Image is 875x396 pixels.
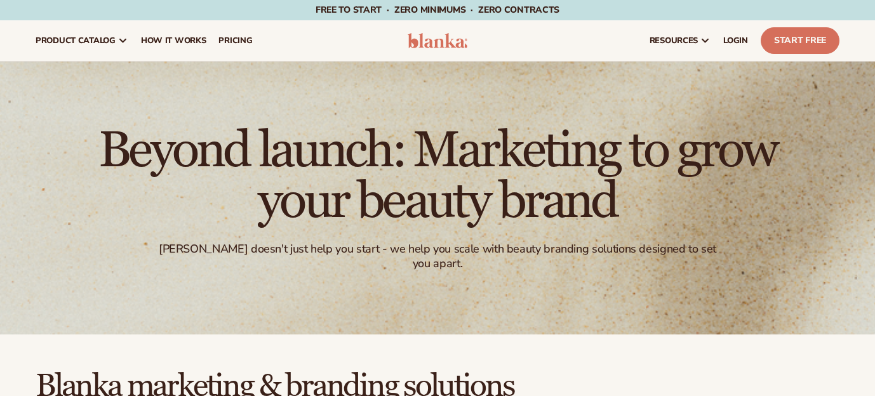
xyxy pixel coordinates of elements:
[316,4,559,16] span: Free to start · ZERO minimums · ZERO contracts
[36,36,116,46] span: product catalog
[29,20,135,61] a: product catalog
[212,20,258,61] a: pricing
[717,20,754,61] a: LOGIN
[650,36,698,46] span: resources
[643,20,717,61] a: resources
[408,33,467,48] img: logo
[723,36,748,46] span: LOGIN
[761,27,839,54] a: Start Free
[88,125,787,227] h1: Beyond launch: Marketing to grow your beauty brand
[218,36,252,46] span: pricing
[152,242,722,272] div: [PERSON_NAME] doesn't just help you start - we help you scale with beauty branding solutions desi...
[141,36,206,46] span: How It Works
[135,20,213,61] a: How It Works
